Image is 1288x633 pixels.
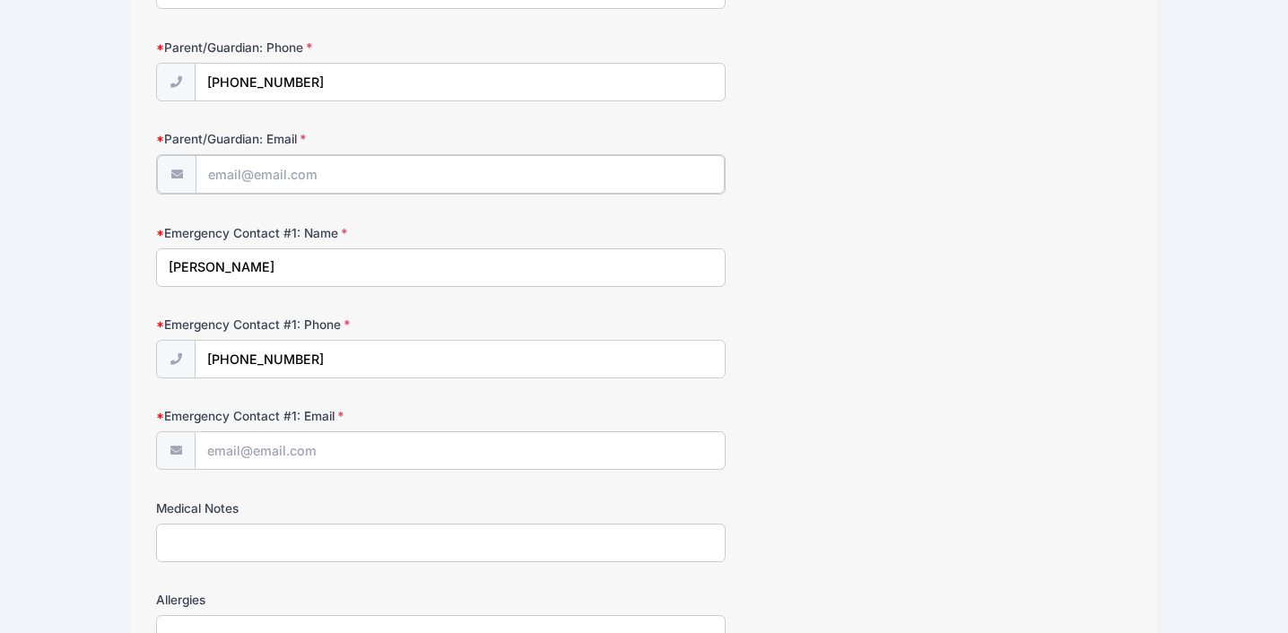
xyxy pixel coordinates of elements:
[156,39,482,56] label: Parent/Guardian: Phone
[195,63,726,101] input: (xxx) xxx-xxxx
[196,155,725,194] input: email@email.com
[156,499,482,517] label: Medical Notes
[195,431,726,470] input: email@email.com
[156,130,482,148] label: Parent/Guardian: Email
[156,407,482,425] label: Emergency Contact #1: Email
[156,316,482,334] label: Emergency Contact #1: Phone
[195,340,726,378] input: (xxx) xxx-xxxx
[156,591,482,609] label: Allergies
[156,224,482,242] label: Emergency Contact #1: Name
